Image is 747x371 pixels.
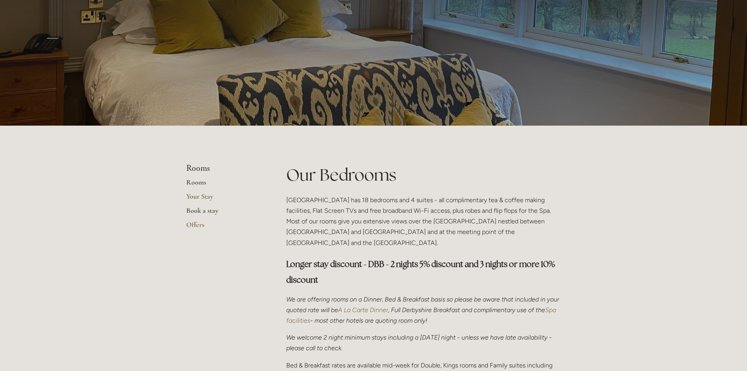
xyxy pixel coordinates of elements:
[338,306,388,314] a: A La Carte Dinner
[286,296,561,314] em: We are offering rooms on a Dinner, Bed & Breakfast basis so please be aware that included in your...
[286,334,553,352] em: We welcome 2 night minimum stays including a [DATE] night - unless we have late availability - pl...
[186,192,261,206] a: Your Stay
[186,206,261,220] a: Book a stay
[388,306,545,314] em: , Full Derbyshire Breakfast and complimentary use of the
[186,163,261,174] li: Rooms
[286,163,561,186] h1: Our Bedrooms
[186,220,261,234] a: Offers
[186,178,261,192] a: Rooms
[286,259,556,285] strong: Longer stay discount - DBB - 2 nights 5% discount and 3 nights or more 10% discount
[310,317,427,324] em: - most other hotels are quoting room only!
[286,195,561,248] p: [GEOGRAPHIC_DATA] has 18 bedrooms and 4 suites - all complimentary tea & coffee making facilities...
